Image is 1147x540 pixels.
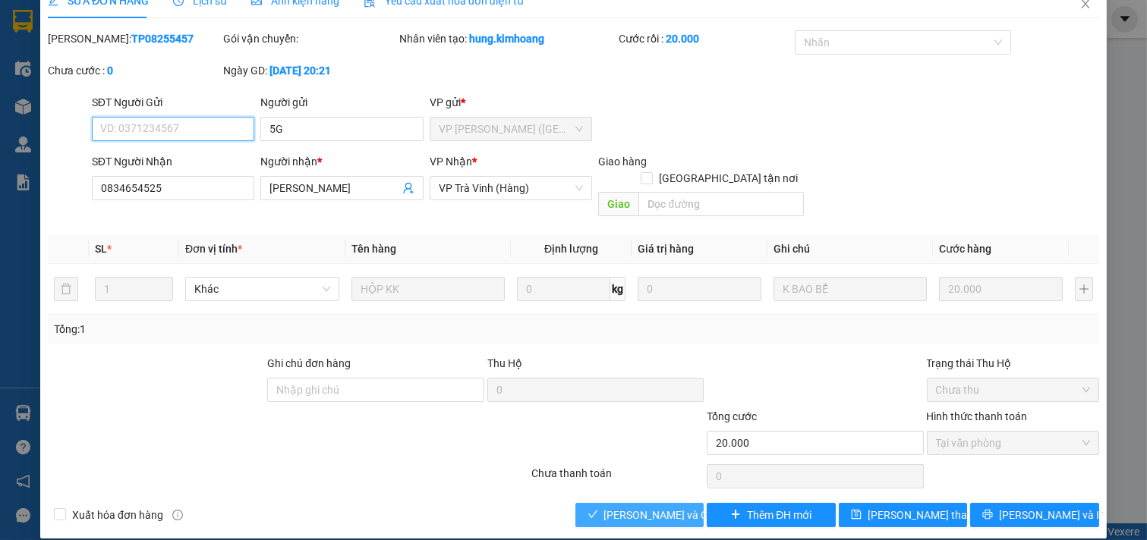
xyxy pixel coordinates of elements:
span: Cước hàng [939,243,991,255]
span: [PERSON_NAME] và Giao hàng [604,507,750,523]
span: [GEOGRAPHIC_DATA] tận nơi [653,170,804,187]
b: TP08255457 [131,33,194,45]
button: printer[PERSON_NAME] và In [970,503,1099,527]
span: user-add [402,182,414,194]
input: VD: Bàn, Ghế [351,277,506,301]
div: Người nhận [260,153,424,170]
span: Đơn vị tính [185,243,242,255]
span: VP Nhận [430,155,472,168]
div: Người gửi [260,94,424,111]
strong: BIÊN NHẬN GỬI HÀNG [51,8,176,23]
p: GỬI: [6,30,222,58]
div: Cước rồi : [619,30,792,47]
input: Ghi Chú [774,277,928,301]
div: Nhân viên tạo: [399,30,616,47]
span: Tổng cước [707,410,757,422]
span: SL [95,243,107,255]
span: Thêm ĐH mới [747,507,811,523]
span: VP Trần Phú (Hàng) [439,118,584,140]
span: check [588,509,598,521]
span: VP [PERSON_NAME] (Hàng) - [6,30,189,58]
span: info-circle [172,510,183,520]
span: VP [PERSON_NAME] ([GEOGRAPHIC_DATA]) [6,65,153,94]
span: Tên hàng [351,243,396,255]
p: NHẬN: [6,65,222,94]
div: Gói vận chuyển: [223,30,396,47]
div: Trạng thái Thu Hộ [927,355,1100,372]
span: Chưa thu [936,378,1091,401]
span: Khác [194,278,330,300]
b: 0 [107,64,113,77]
span: Xuất hóa đơn hàng [66,507,169,523]
span: Định lượng [544,243,598,255]
button: delete [54,277,78,301]
button: plus [1075,277,1093,301]
span: kg [610,277,625,301]
span: [PERSON_NAME] và In [999,507,1105,523]
span: VP Trà Vinh (Hàng) [439,177,584,199]
input: Dọc đường [638,192,803,216]
div: [PERSON_NAME]: [48,30,221,47]
div: VP gửi [430,94,593,111]
span: [PERSON_NAME] thay đổi [868,507,989,523]
b: hung.kimhoang [469,33,544,45]
span: Thu Hộ [487,357,522,369]
span: Giao hàng [598,155,647,168]
span: printer [982,509,993,521]
label: Ghi chú đơn hàng [267,357,351,369]
span: Giao [598,192,638,216]
div: SĐT Người Gửi [92,94,255,111]
span: Tại văn phòng [936,432,1091,454]
input: 0 [939,277,1063,301]
button: check[PERSON_NAME] và Giao hàng [575,503,704,527]
span: GIAO: [6,113,36,127]
th: Ghi chú [767,234,934,264]
span: Giá trị hàng [638,243,694,255]
span: save [851,509,862,521]
div: Tổng: 1 [54,321,443,337]
b: [DATE] 20:21 [269,64,331,77]
div: Ngày GD: [223,62,396,79]
div: Chưa cước : [48,62,221,79]
label: Hình thức thanh toán [927,410,1028,422]
b: 20.000 [666,33,699,45]
span: 0913436846 - [6,96,98,111]
input: 0 [638,277,761,301]
div: Chưa thanh toán [530,465,706,491]
button: save[PERSON_NAME] thay đổi [839,503,968,527]
button: plusThêm ĐH mới [707,503,836,527]
span: plus [730,509,741,521]
span: lan [81,96,98,111]
input: Ghi chú đơn hàng [267,378,484,402]
div: SĐT Người Nhận [92,153,255,170]
span: phương [6,44,49,58]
